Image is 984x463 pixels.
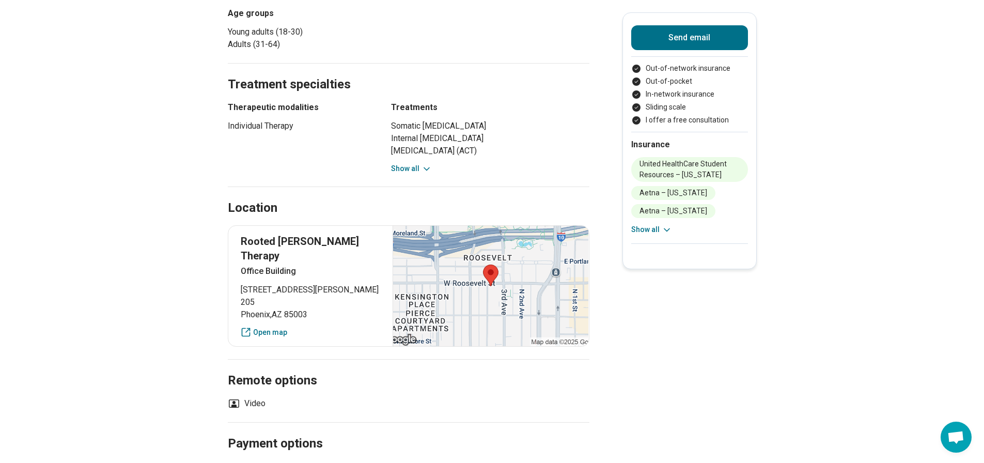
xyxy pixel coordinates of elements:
[631,186,715,200] li: Aetna – [US_STATE]
[228,347,589,390] h2: Remote options
[228,7,404,20] h3: Age groups
[631,204,715,218] li: Aetna – [US_STATE]
[631,115,748,126] li: I offer a free consultation
[241,234,381,263] p: Rooted [PERSON_NAME] Therapy
[228,120,372,132] li: Individual Therapy
[941,422,972,453] div: Open chat
[241,296,381,308] span: 205
[631,63,748,126] ul: Payment options
[631,138,748,151] h2: Insurance
[631,89,748,100] li: In-network insurance
[391,120,589,132] li: Somatic [MEDICAL_DATA]
[228,199,277,217] h2: Location
[391,163,432,174] button: Show all
[391,145,589,157] li: [MEDICAL_DATA] (ACT)
[631,25,748,50] button: Send email
[241,265,381,277] p: Office Building
[228,26,404,38] li: Young adults (18-30)
[228,38,404,51] li: Adults (31-64)
[631,224,672,235] button: Show all
[391,101,589,114] h3: Treatments
[228,397,265,410] li: Video
[228,410,589,453] h2: Payment options
[631,63,748,74] li: Out-of-network insurance
[631,102,748,113] li: Sliding scale
[241,284,381,296] span: [STREET_ADDRESS][PERSON_NAME]
[391,132,589,145] li: Internal [MEDICAL_DATA]
[228,101,372,114] h3: Therapeutic modalities
[241,308,381,321] span: Phoenix , AZ 85003
[631,76,748,87] li: Out-of-pocket
[631,157,748,182] li: United HealthCare Student Resources – [US_STATE]
[228,51,589,94] h2: Treatment specialties
[241,327,381,338] a: Open map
